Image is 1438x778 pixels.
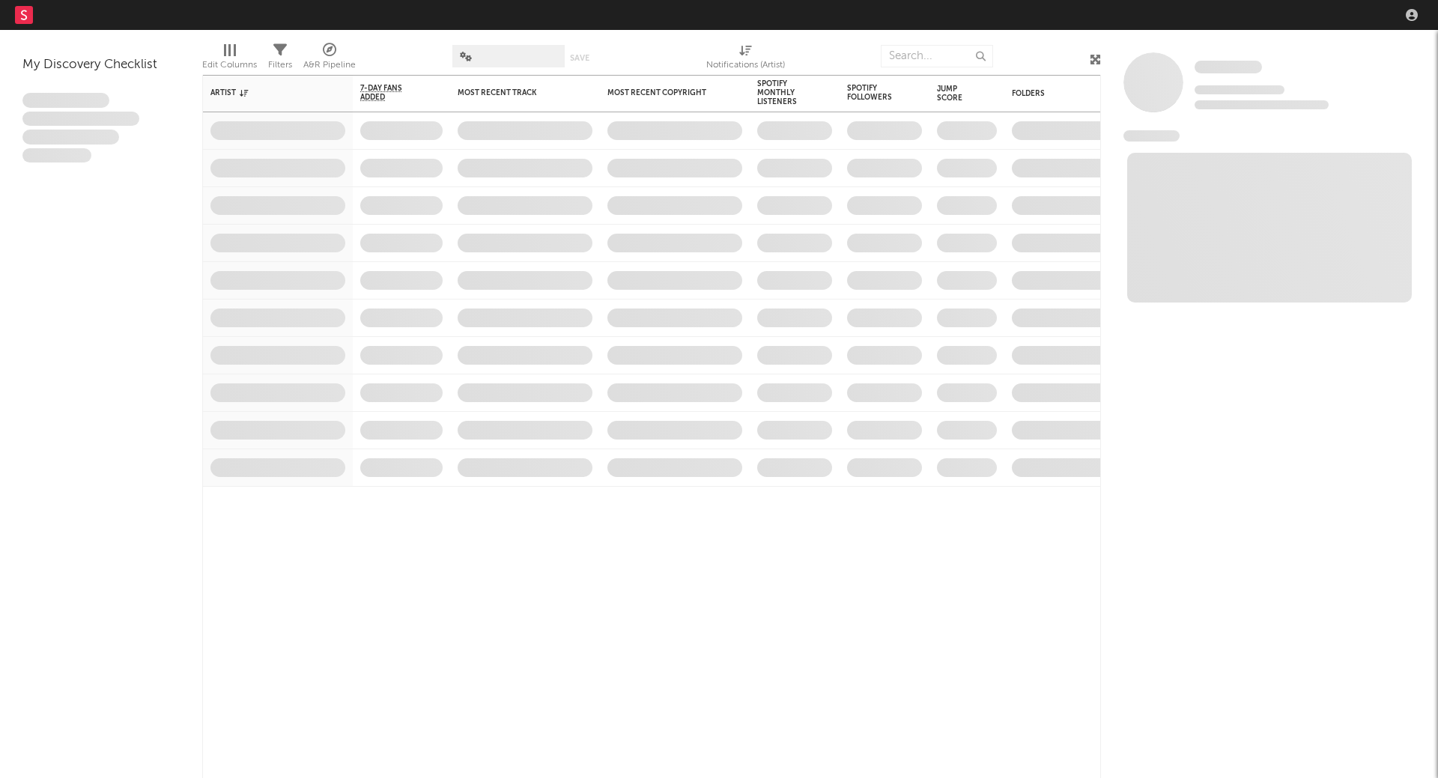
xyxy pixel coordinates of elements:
div: A&R Pipeline [303,56,356,74]
a: Some Artist [1195,60,1262,75]
div: Jump Score [937,85,974,103]
div: Folders [1012,89,1124,98]
span: News Feed [1123,130,1180,142]
div: Notifications (Artist) [706,56,785,74]
div: Spotify Followers [847,84,899,102]
span: Some Artist [1195,61,1262,73]
div: Filters [268,37,292,81]
span: Tracking Since: [DATE] [1195,85,1284,94]
div: A&R Pipeline [303,37,356,81]
div: Filters [268,56,292,74]
div: Most Recent Track [458,88,570,97]
div: Edit Columns [202,56,257,74]
input: Search... [881,45,993,67]
div: Edit Columns [202,37,257,81]
div: My Discovery Checklist [22,56,180,74]
div: Most Recent Copyright [607,88,720,97]
span: 0 fans last week [1195,100,1329,109]
div: Spotify Monthly Listeners [757,79,810,106]
span: Integer aliquet in purus et [22,112,139,127]
div: Artist [210,88,323,97]
span: 7-Day Fans Added [360,84,420,102]
button: Save [570,54,589,62]
span: Praesent ac interdum [22,130,119,145]
span: Lorem ipsum dolor [22,93,109,108]
span: Aliquam viverra [22,148,91,163]
div: Notifications (Artist) [706,37,785,81]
